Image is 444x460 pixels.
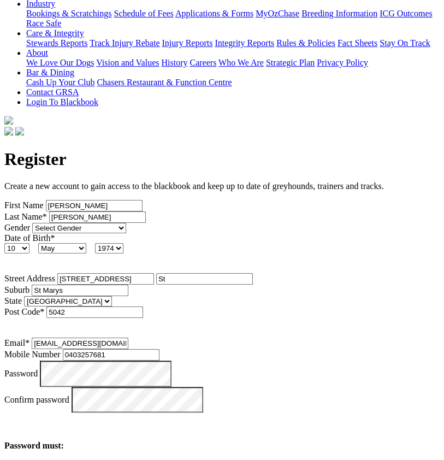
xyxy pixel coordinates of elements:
label: Confirm password [4,394,69,404]
label: Post Code [4,307,44,316]
a: Stewards Reports [26,38,87,48]
a: Race Safe [26,19,61,28]
label: First Name [4,200,44,210]
a: Track Injury Rebate [90,38,159,48]
label: Suburb [4,285,29,294]
a: Chasers Restaurant & Function Centre [97,78,232,87]
a: Careers [190,58,216,67]
div: About [26,58,440,68]
label: Date of Birth [4,233,55,243]
a: Contact GRSA [26,87,79,97]
label: Mobile Number [4,350,61,359]
a: Login To Blackbook [26,97,98,107]
p: Create a new account to gain access to the blackbook and keep up to date of greyhounds, trainers ... [4,181,440,191]
a: Care & Integrity [26,28,84,38]
a: Applications & Forms [175,9,253,18]
a: Who We Are [218,58,264,67]
a: Integrity Reports [215,38,274,48]
a: Privacy Policy [317,58,368,67]
a: Bookings & Scratchings [26,9,111,18]
label: Gender [4,223,30,232]
label: Last Name [4,212,47,221]
a: History [161,58,187,67]
img: twitter.svg [15,127,24,135]
a: Bar & Dining [26,68,74,77]
a: Injury Reports [162,38,212,48]
img: logo-grsa-white.png [4,116,13,125]
a: Cash Up Your Club [26,78,94,87]
a: Breeding Information [301,9,377,18]
label: Password [4,368,38,378]
div: Care & Integrity [26,38,440,48]
a: Stay On Track [380,38,430,48]
a: Strategic Plan [266,58,315,67]
a: Fact Sheets [338,38,377,48]
h1: Register [4,149,440,169]
b: Password must: [4,441,64,450]
div: Bar & Dining [26,78,440,87]
a: Vision and Values [96,58,159,67]
a: We Love Our Dogs [26,58,94,67]
label: Street Address [4,274,55,283]
a: Rules & Policies [276,38,335,48]
img: facebook.svg [4,127,13,135]
a: About [26,48,48,57]
a: Schedule of Fees [114,9,173,18]
label: Email [4,338,29,347]
a: MyOzChase [256,9,299,18]
a: ICG Outcomes [380,9,432,18]
div: Industry [26,9,440,28]
label: State [4,296,22,305]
